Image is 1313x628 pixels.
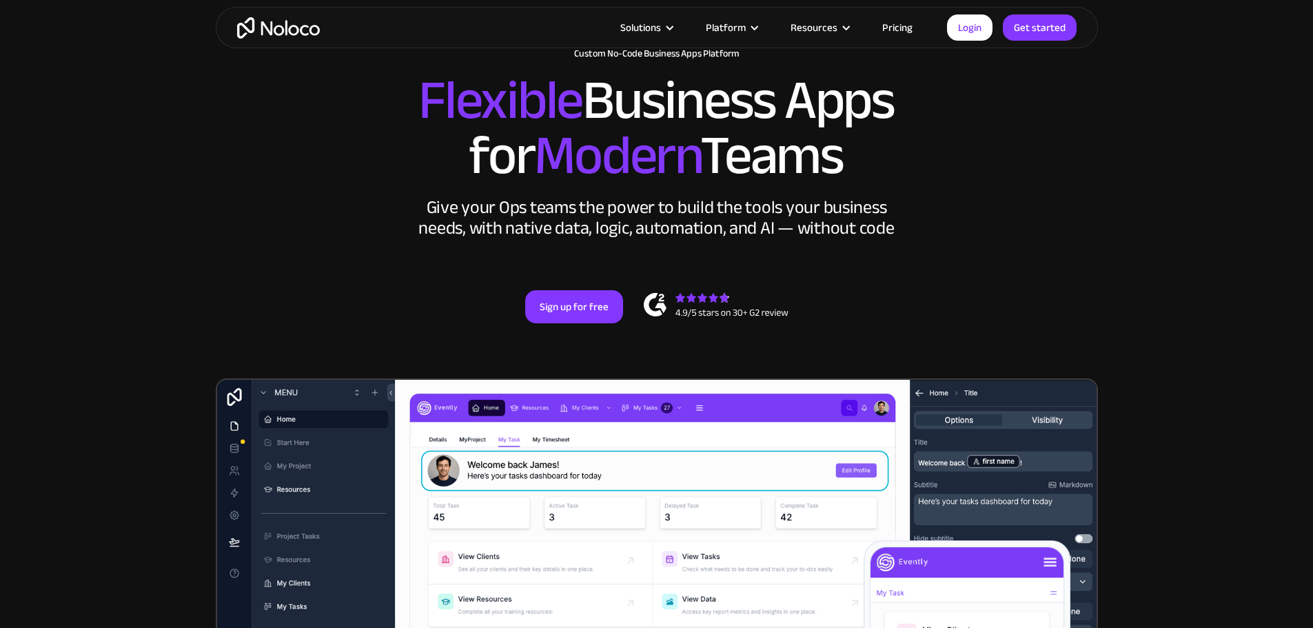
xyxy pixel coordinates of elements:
[689,19,773,37] div: Platform
[525,290,623,323] a: Sign up for free
[418,49,582,152] span: Flexible
[237,17,320,39] a: home
[791,19,837,37] div: Resources
[773,19,865,37] div: Resources
[534,104,700,207] span: Modern
[603,19,689,37] div: Solutions
[706,19,746,37] div: Platform
[230,73,1084,183] h2: Business Apps for Teams
[416,197,898,239] div: Give your Ops teams the power to build the tools your business needs, with native data, logic, au...
[1003,14,1077,41] a: Get started
[865,19,930,37] a: Pricing
[947,14,993,41] a: Login
[620,19,661,37] div: Solutions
